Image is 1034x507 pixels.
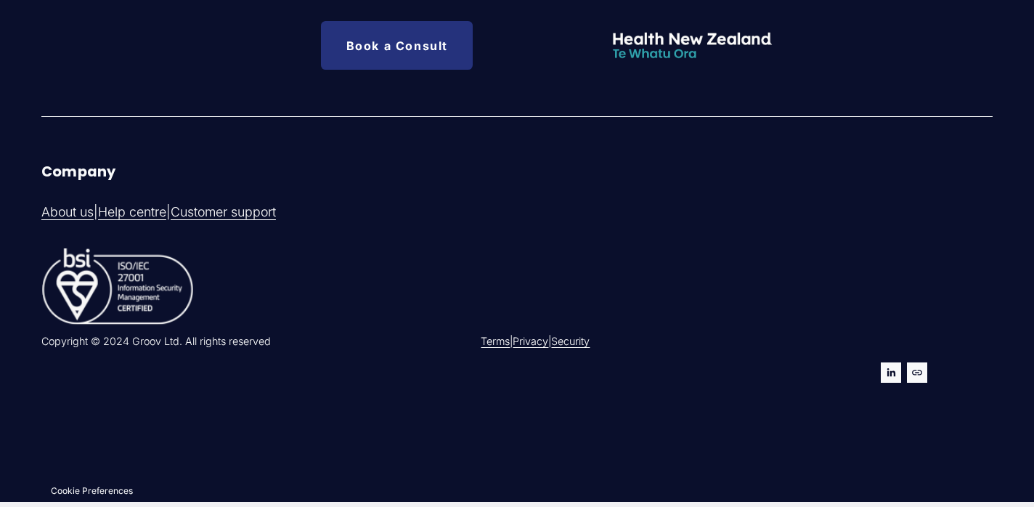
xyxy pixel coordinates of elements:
a: Terms [481,334,510,349]
a: URL [907,362,927,383]
a: Security [551,334,590,349]
strong: Company [41,162,115,182]
p: | | [481,334,792,349]
a: Privacy [513,334,548,349]
a: LinkedIn [881,362,901,383]
a: Book a Consult [321,21,473,70]
a: About us [41,203,94,222]
a: Help centre [98,203,166,222]
p: | | [41,203,513,222]
a: Customer support [171,203,276,222]
p: Copyright © 2024 Groov Ltd. All rights reserved [41,334,513,349]
section: Manage previously selected cookie options [44,480,140,502]
button: Cookie Preferences [51,485,133,496]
